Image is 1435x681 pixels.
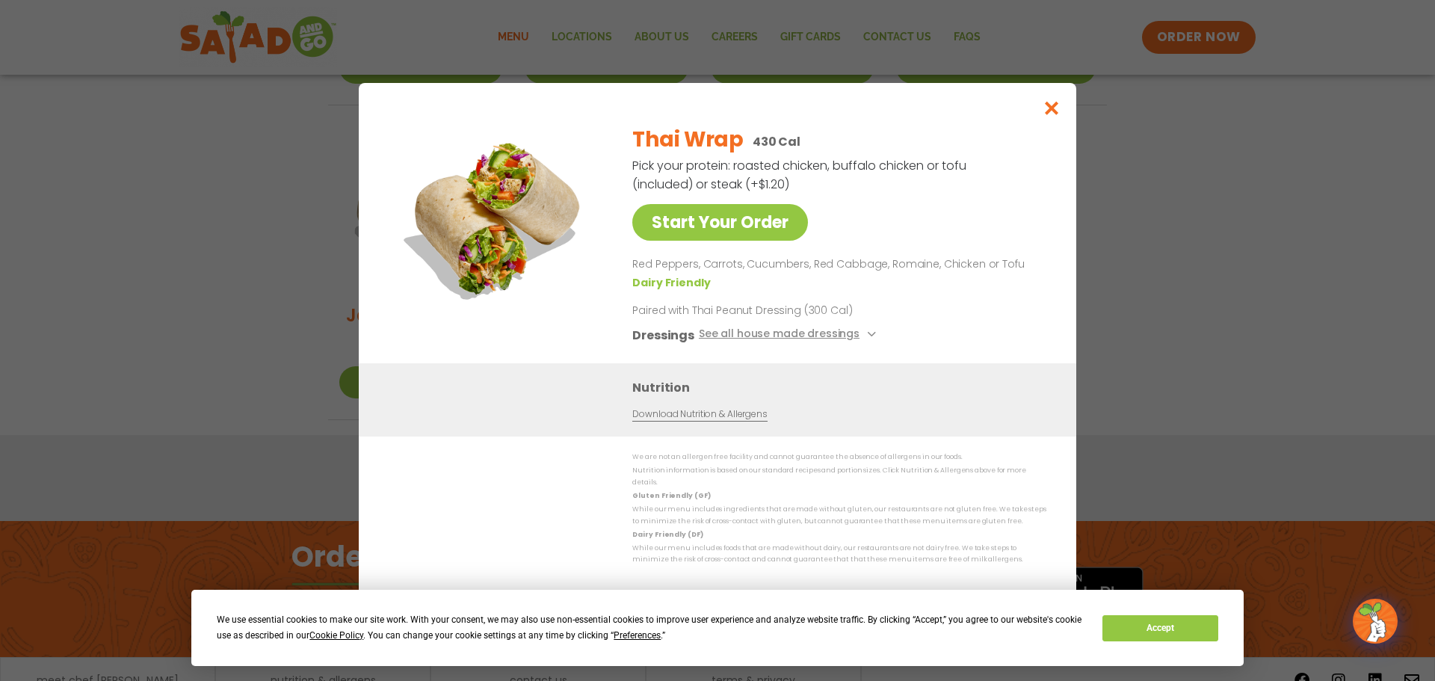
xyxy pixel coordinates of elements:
[632,530,703,539] strong: Dairy Friendly (DF)
[632,326,694,345] h3: Dressings
[632,543,1046,566] p: While our menu includes foods that are made without dairy, our restaurants are not dairy free. We...
[614,630,661,641] span: Preferences
[1102,615,1218,641] button: Accept
[632,465,1046,488] p: Nutrition information is based on our standard recipes and portion sizes. Click Nutrition & Aller...
[1354,600,1396,642] img: wpChatIcon
[1028,83,1076,133] button: Close modal
[632,156,969,194] p: Pick your protein: roasted chicken, buffalo chicken or tofu (included) or steak (+$1.20)
[753,132,800,151] p: 430 Cal
[309,630,363,641] span: Cookie Policy
[632,407,767,422] a: Download Nutrition & Allergens
[632,303,909,318] p: Paired with Thai Peanut Dressing (300 Cal)
[632,204,808,241] a: Start Your Order
[632,491,710,500] strong: Gluten Friendly (GF)
[632,504,1046,527] p: While our menu includes ingredients that are made without gluten, our restaurants are not gluten ...
[191,590,1244,666] div: Cookie Consent Prompt
[392,113,602,322] img: Featured product photo for Thai Wrap
[217,612,1084,644] div: We use essential cookies to make our site work. With your consent, we may also use non-essential ...
[632,256,1040,274] p: Red Peppers, Carrots, Cucumbers, Red Cabbage, Romaine, Chicken or Tofu
[632,275,713,291] li: Dairy Friendly
[632,124,743,155] h2: Thai Wrap
[632,378,1054,397] h3: Nutrition
[699,326,880,345] button: See all house made dressings
[632,452,1046,463] p: We are not an allergen free facility and cannot guarantee the absence of allergens in our foods.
